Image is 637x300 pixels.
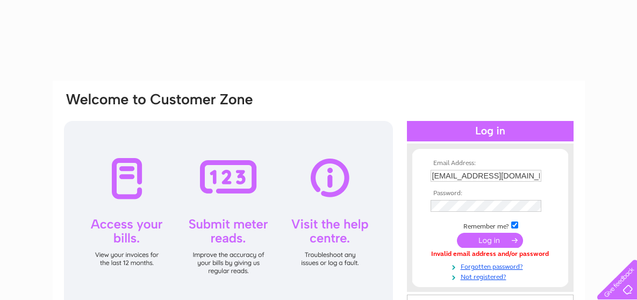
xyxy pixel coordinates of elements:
th: Email Address: [428,160,553,167]
input: Submit [457,233,523,248]
div: Invalid email address and/or password [431,251,550,258]
td: Remember me? [428,220,553,231]
th: Password: [428,190,553,197]
a: Not registered? [431,271,553,281]
a: Forgotten password? [431,261,553,271]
